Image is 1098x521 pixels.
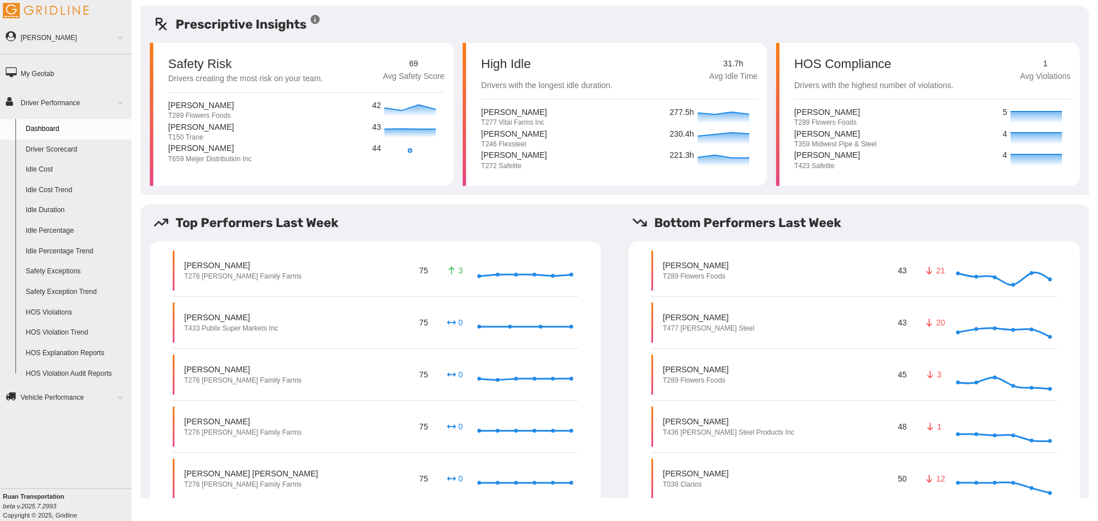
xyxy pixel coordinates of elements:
a: HOS Violations [21,303,132,323]
p: 1 [1020,58,1071,70]
p: 43 [372,121,382,134]
p: Drivers creating the most risk on your team. [168,73,323,85]
p: HOS Compliance [794,58,954,70]
p: Safety Risk [168,58,232,70]
p: T433 Publix Super Markets Inc [184,324,278,333]
p: 12 [924,473,942,484]
p: 21 [924,265,942,276]
h5: Bottom Performers Last Week [632,213,1089,232]
p: T289 Flowers Foods [663,376,729,385]
p: 75 [417,315,430,330]
b: Ruan Transportation [3,493,65,500]
p: 43 [896,315,909,330]
h5: Prescriptive Insights [153,15,321,34]
p: 69 [383,58,444,70]
p: T659 Meijer Distribution Inc [168,154,252,164]
p: [PERSON_NAME] [794,149,860,161]
p: [PERSON_NAME] [663,468,729,479]
p: 0 [445,369,464,380]
p: [PERSON_NAME] [184,416,301,427]
p: 0 [445,421,464,432]
p: [PERSON_NAME] [794,106,860,118]
p: T277 Vital Farms Inc [481,118,547,128]
p: [PERSON_NAME] [168,100,234,111]
p: T276 [PERSON_NAME] Family Farms [184,480,318,490]
p: Avg Violations [1020,70,1071,83]
a: Dashboard [21,119,132,140]
p: 3 [924,369,942,380]
p: 230.4h [670,128,695,141]
p: 31.7h [709,58,758,70]
p: [PERSON_NAME] [481,149,547,161]
p: T246 Flexsteel [481,140,547,149]
a: Safety Exceptions [21,261,132,282]
p: 277.5h [670,106,695,119]
p: 4 [1002,149,1008,162]
p: 50 [896,471,909,486]
p: 75 [417,367,430,382]
p: 4 [1002,128,1008,141]
a: Idle Cost Trend [21,180,132,201]
p: 75 [417,263,430,278]
a: HOS Violation Trend [21,323,132,343]
p: T150 Trane [168,133,234,142]
p: Drivers with the highest number of violations. [794,79,954,92]
p: [PERSON_NAME] [481,106,547,118]
p: 1 [924,421,942,432]
p: [PERSON_NAME] [184,312,278,323]
p: T276 [PERSON_NAME] Family Farms [184,272,301,281]
p: T289 Flowers Foods [663,272,729,281]
p: [PERSON_NAME] [PERSON_NAME] [184,468,318,479]
h5: Top Performers Last Week [153,213,610,232]
a: Idle Percentage [21,221,132,241]
p: [PERSON_NAME] [184,364,301,375]
p: 42 [372,100,382,112]
p: T436 [PERSON_NAME] Steel Products Inc [663,428,794,438]
img: Gridline [3,3,89,18]
p: 221.3h [670,149,695,162]
p: T038 Clarios [663,480,729,490]
p: [PERSON_NAME] [663,364,729,375]
p: 0 [445,317,464,328]
p: [PERSON_NAME] [794,128,877,140]
p: [PERSON_NAME] [168,121,234,133]
i: beta v.2025.7.2993 [3,503,56,510]
p: [PERSON_NAME] [184,260,301,271]
p: 3 [445,265,464,276]
a: Idle Cost [21,160,132,180]
p: 75 [417,471,430,486]
p: 0 [445,473,464,484]
p: T272 Safelite [481,161,547,171]
p: 45 [896,367,909,382]
p: T477 [PERSON_NAME] Steel [663,324,754,333]
a: Idle Duration [21,200,132,221]
p: [PERSON_NAME] [481,128,547,140]
a: HOS Violation Audit Reports [21,364,132,384]
p: 44 [372,142,382,155]
p: Drivers with the longest idle duration. [481,79,612,92]
p: [PERSON_NAME] [168,142,252,154]
p: T359 Midwest Pipe & Steel [794,140,877,149]
p: Avg Idle Time [709,70,758,83]
p: T276 [PERSON_NAME] Family Farms [184,428,301,438]
p: [PERSON_NAME] [663,260,729,271]
p: T423 Safelite [794,161,860,171]
a: Safety Exception Trend [21,282,132,303]
a: Idle Percentage Trend [21,241,132,262]
a: Driver Scorecard [21,140,132,160]
p: [PERSON_NAME] [663,312,754,323]
p: 20 [924,317,942,328]
div: Copyright © 2025, Gridline [3,492,132,520]
p: Avg Safety Score [383,70,444,83]
a: HOS Explanation Reports [21,343,132,364]
p: [PERSON_NAME] [663,416,794,427]
p: High Idle [481,58,612,70]
p: 75 [417,419,430,434]
p: 48 [896,419,909,434]
p: 43 [896,263,909,278]
p: 5 [1002,106,1008,119]
p: T289 Flowers Foods [168,111,234,121]
p: T276 [PERSON_NAME] Family Farms [184,376,301,385]
p: T289 Flowers Foods [794,118,860,128]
